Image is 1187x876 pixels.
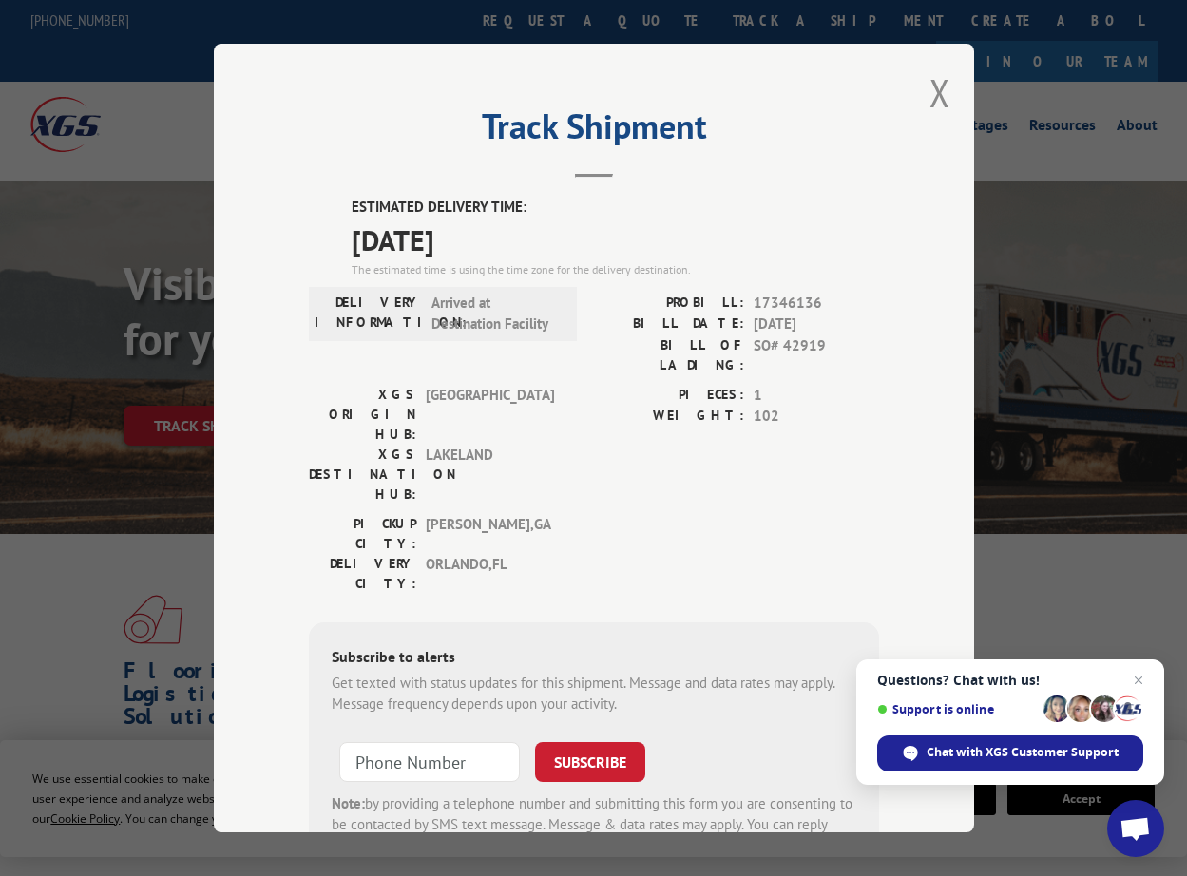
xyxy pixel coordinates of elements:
[352,197,879,219] label: ESTIMATED DELIVERY TIME:
[594,385,744,407] label: PIECES:
[754,335,879,375] span: SO# 42919
[332,645,856,673] div: Subscribe to alerts
[332,673,856,715] div: Get texted with status updates for this shipment. Message and data rates may apply. Message frequ...
[877,702,1037,716] span: Support is online
[929,67,950,118] button: Close modal
[309,445,416,505] label: XGS DESTINATION HUB:
[426,445,554,505] span: LAKELAND
[754,385,879,407] span: 1
[352,261,879,278] div: The estimated time is using the time zone for the delivery destination.
[309,554,416,594] label: DELIVERY CITY:
[754,293,879,314] span: 17346136
[426,385,554,445] span: [GEOGRAPHIC_DATA]
[877,673,1143,688] span: Questions? Chat with us!
[315,293,422,335] label: DELIVERY INFORMATION:
[594,314,744,335] label: BILL DATE:
[309,385,416,445] label: XGS ORIGIN HUB:
[754,314,879,335] span: [DATE]
[877,735,1143,771] div: Chat with XGS Customer Support
[594,293,744,314] label: PROBILL:
[1127,669,1150,692] span: Close chat
[754,406,879,428] span: 102
[352,219,879,261] span: [DATE]
[332,794,365,812] strong: Note:
[1107,800,1164,857] div: Open chat
[426,554,554,594] span: ORLANDO , FL
[927,744,1119,761] span: Chat with XGS Customer Support
[594,406,744,428] label: WEIGHT:
[339,742,520,782] input: Phone Number
[431,293,560,335] span: Arrived at Destination Facility
[594,335,744,375] label: BILL OF LADING:
[309,113,879,149] h2: Track Shipment
[535,742,645,782] button: SUBSCRIBE
[309,514,416,554] label: PICKUP CITY:
[332,793,856,858] div: by providing a telephone number and submitting this form you are consenting to be contacted by SM...
[426,514,554,554] span: [PERSON_NAME] , GA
